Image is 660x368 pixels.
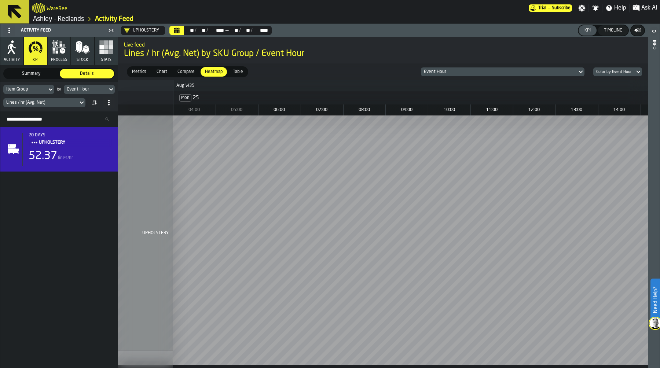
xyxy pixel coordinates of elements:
[631,25,644,36] button: button-
[64,85,115,94] div: DropdownMenuValue-eventHour
[258,104,300,115] div: hour: 06:00
[614,4,626,12] span: Help
[513,104,555,115] div: hour: 12:00
[596,70,632,74] div: DropdownMenuValue-bucket
[598,104,640,115] div: hour: 14:00
[33,15,84,23] a: link-to-/wh/i/5ada57a6-213f-41bf-87e1-f77a1f45be79
[253,27,269,33] div: Select date range
[3,98,85,107] div: DropdownMenuValue-netLinesPerformance
[598,25,628,36] button: button-Timeline
[29,133,112,138] div: Start: 25/08/2025, 04:08:16 - End: 26/08/2025, 23:46:34
[169,26,272,35] div: Select date range
[579,25,597,36] button: button-KPI
[651,279,659,320] label: Need Help?
[648,24,660,368] header: Info
[206,27,208,33] div: /
[95,15,133,23] a: link-to-/wh/i/5ada57a6-213f-41bf-87e1-f77a1f45be79/feed/900f3870-2bc1-4872-b698-3f6a084ddcfd
[630,4,660,12] label: button-toggle-Ask AI
[58,155,73,161] span: lines/hr
[118,37,648,63] div: title-Lines / hr (Avg. Net) by SKU Group / Event Hour
[121,26,165,35] div: DropdownMenuValue-7bSqTHmuhNG9AVrpuNXTO
[421,67,585,76] div: DropdownMenuValue-eventHour
[118,115,173,350] div: UPHOLSTERY
[0,127,118,172] div: stat-
[185,27,195,33] div: Select date range
[154,69,170,75] span: Chart
[29,150,57,163] div: 52.37
[649,25,659,38] label: button-toggle-Open
[32,1,45,15] a: logo-header
[39,139,106,147] span: UPHOLSTERY
[195,27,197,33] div: /
[6,87,44,92] div: DropdownMenuValue-skuGroup
[4,58,20,62] span: Activity
[106,26,116,35] label: button-toggle-Close me
[47,4,67,12] h2: Sub Title
[152,67,172,77] div: thumb
[424,69,575,74] div: DropdownMenuValue-eventHour
[201,67,227,77] div: thumb
[59,68,115,79] label: button-switch-multi-Details
[208,27,224,33] div: Select date range
[343,104,385,115] div: hour: 08:00
[60,69,114,78] div: thumb
[241,27,251,33] div: Select date range
[172,66,200,77] label: button-switch-multi-Compare
[173,104,215,115] div: hour: 04:00
[548,5,550,11] span: —
[230,69,246,75] span: Table
[529,4,572,12] a: link-to-/wh/i/5ada57a6-213f-41bf-87e1-f77a1f45be79/pricing/
[538,5,546,11] span: Trial
[32,15,345,23] nav: Breadcrumb
[197,27,206,33] div: Select date range
[101,58,111,62] span: Stats
[61,70,113,77] span: Details
[200,66,228,77] label: button-switch-multi-Heatmap
[169,26,184,35] button: Select date range
[229,27,239,33] div: Select date range
[127,66,151,77] label: button-switch-multi-Metrics
[202,69,225,75] span: Heatmap
[29,133,112,147] div: Title
[173,67,199,77] div: thumb
[470,104,513,115] div: hour: 11:00
[652,38,657,366] div: Info
[582,28,594,33] div: KPI
[428,104,470,115] div: hour: 10:00
[239,27,241,33] div: /
[641,4,657,12] span: Ask AI
[51,58,67,62] span: process
[575,4,588,12] label: button-toggle-Settings
[225,27,229,33] span: —
[77,58,88,62] span: Stock
[228,66,248,77] label: button-switch-multi-Table
[124,27,159,33] div: DropdownMenuValue-7bSqTHmuhNG9AVrpuNXTO
[601,28,625,33] div: Timeline
[129,69,149,75] span: Metrics
[228,67,247,77] div: thumb
[590,67,642,76] div: DropdownMenuValue-bucket
[179,94,191,102] span: Mon
[29,133,112,138] div: 20 days
[5,70,57,77] span: Summary
[124,48,642,60] span: Lines / hr (Avg. Net) by SKU Group / Event Hour
[57,88,61,92] div: by
[555,104,598,115] div: hour: 13:00
[151,66,172,77] label: button-switch-multi-Chart
[529,4,572,12] div: Menu Subscription
[2,25,106,36] div: Activity Feed
[602,4,629,12] label: button-toggle-Help
[4,69,58,78] div: thumb
[33,58,38,62] span: KPI
[3,85,54,94] div: DropdownMenuValue-skuGroup
[6,100,75,105] div: DropdownMenuValue-netLinesPerformance
[193,95,199,101] span: 25
[175,69,198,75] span: Compare
[67,87,104,92] div: DropdownMenuValue-eventHour
[124,41,642,48] h2: Sub Title
[301,104,343,115] div: hour: 07:00
[552,5,571,11] span: Subscribe
[128,67,151,77] div: thumb
[251,27,253,33] div: /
